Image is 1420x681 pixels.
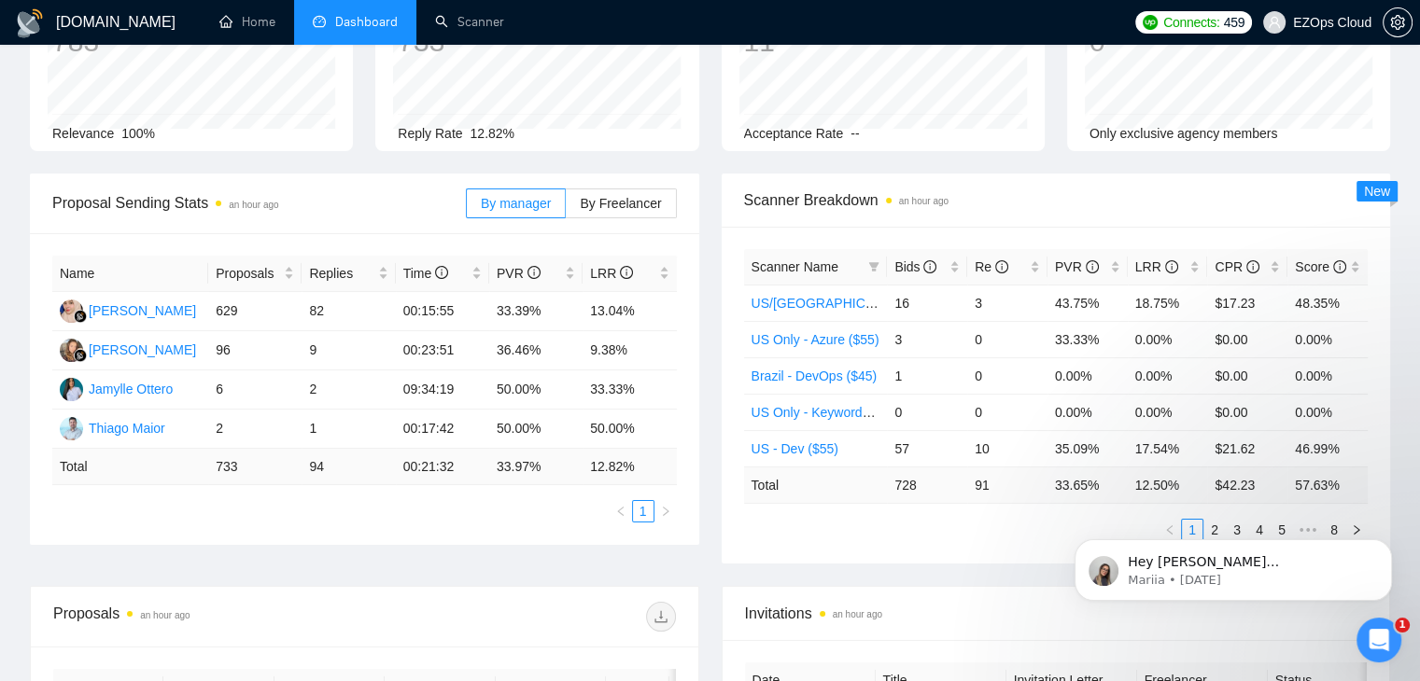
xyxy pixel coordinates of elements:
[1395,618,1410,632] span: 1
[1287,394,1368,430] td: 0.00%
[1047,394,1128,430] td: 0.00%
[1207,430,1287,466] td: $21.62
[967,321,1047,357] td: 0
[1357,618,1401,662] iframe: Intercom live chat
[489,370,583,410] td: 50.00%
[302,449,395,485] td: 94
[52,449,208,485] td: Total
[752,332,879,347] a: US Only - Azure ($55)
[208,370,302,410] td: 6
[435,14,504,30] a: searchScanner
[615,506,626,517] span: left
[489,292,583,331] td: 33.39%
[121,126,155,141] span: 100%
[89,418,165,438] div: Thiago Maior
[887,394,967,430] td: 0
[752,296,1064,311] a: US/[GEOGRAPHIC_DATA] - Keywords (Others) ($55)
[60,420,165,435] a: TMThiago Maior
[887,321,967,357] td: 3
[752,405,904,420] a: US Only - Keywords ($40)
[583,331,676,370] td: 9.38%
[654,500,677,522] button: right
[1055,259,1099,274] span: PVR
[396,292,489,331] td: 00:15:55
[52,191,466,215] span: Proposal Sending Stats
[208,292,302,331] td: 629
[1207,285,1287,321] td: $17.23
[887,430,967,466] td: 57
[744,188,1369,212] span: Scanner Breakdown
[1163,12,1219,33] span: Connects:
[967,430,1047,466] td: 10
[74,349,87,362] img: gigradar-bm.png
[654,500,677,522] li: Next Page
[396,449,489,485] td: 00:21:32
[865,253,883,281] span: filter
[1047,321,1128,357] td: 33.33%
[1383,7,1413,37] button: setting
[313,15,326,28] span: dashboard
[497,266,541,281] span: PVR
[1207,321,1287,357] td: $0.00
[403,266,448,281] span: Time
[1364,184,1390,199] span: New
[471,126,514,141] span: 12.82%
[89,340,196,360] div: [PERSON_NAME]
[887,285,967,321] td: 16
[1287,285,1368,321] td: 48.35%
[975,259,1008,274] span: Re
[620,266,633,279] span: info-circle
[967,357,1047,394] td: 0
[216,263,280,284] span: Proposals
[1128,394,1208,430] td: 0.00%
[1135,259,1178,274] span: LRR
[833,609,882,619] time: an hour ago
[868,261,879,272] span: filter
[887,466,967,503] td: 728
[229,200,278,210] time: an hour ago
[1128,430,1208,466] td: 17.54%
[398,126,462,141] span: Reply Rate
[335,14,398,30] span: Dashboard
[1090,126,1278,141] span: Only exclusive agency members
[302,256,395,292] th: Replies
[208,449,302,485] td: 733
[1384,15,1412,30] span: setting
[208,331,302,370] td: 96
[633,501,654,521] a: 1
[302,292,395,331] td: 82
[52,126,114,141] span: Relevance
[660,506,671,517] span: right
[1047,500,1420,631] iframe: Intercom notifications message
[81,72,322,89] p: Message from Mariia, sent 2d ago
[396,410,489,449] td: 00:17:42
[851,126,859,141] span: --
[60,341,196,356] a: NK[PERSON_NAME]
[887,357,967,394] td: 1
[60,378,83,401] img: JO
[1128,357,1208,394] td: 0.00%
[435,266,448,279] span: info-circle
[302,331,395,370] td: 9
[1333,260,1346,273] span: info-circle
[1287,466,1368,503] td: 57.63 %
[610,500,632,522] li: Previous Page
[60,299,83,323] img: AJ
[1207,394,1287,430] td: $0.00
[489,331,583,370] td: 36.46%
[1383,15,1413,30] a: setting
[1128,466,1208,503] td: 12.50 %
[89,300,196,321] div: [PERSON_NAME]
[1223,12,1244,33] span: 459
[752,441,838,456] a: US - Dev ($55)
[583,410,676,449] td: 50.00%
[1047,285,1128,321] td: 43.75%
[481,196,551,211] span: By manager
[899,196,949,206] time: an hour ago
[744,126,844,141] span: Acceptance Rate
[1128,285,1208,321] td: 18.75%
[995,260,1008,273] span: info-circle
[489,449,583,485] td: 33.97 %
[1207,466,1287,503] td: $ 42.23
[1268,16,1281,29] span: user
